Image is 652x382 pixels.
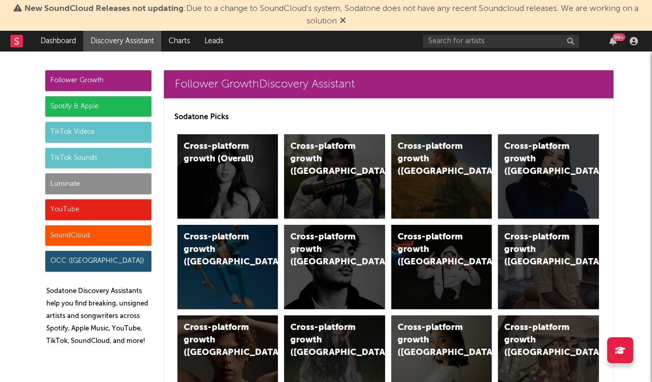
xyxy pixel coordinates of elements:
input: Search for artists [423,35,579,48]
div: Luminate [45,173,151,194]
span: : Due to a change to SoundCloud's system, Sodatone does not have any recent Soundcloud releases. ... [24,5,638,26]
p: Sodatone Picks [174,111,603,123]
a: Cross-platform growth ([GEOGRAPHIC_DATA]) [391,134,492,219]
a: Cross-platform growth ([GEOGRAPHIC_DATA]) [498,225,599,309]
div: 99 + [612,33,625,41]
div: Spotify & Apple [45,96,151,117]
button: 99+ [609,37,617,45]
div: Cross-platform growth ([GEOGRAPHIC_DATA]) [398,141,468,178]
a: Cross-platform growth ([GEOGRAPHIC_DATA]/GSA) [391,225,492,309]
div: TikTok Sounds [45,148,151,169]
a: Charts [161,31,197,52]
span: Dismiss [340,17,346,26]
div: Cross-platform growth ([GEOGRAPHIC_DATA]) [398,322,468,359]
a: Cross-platform growth ([GEOGRAPHIC_DATA]) [284,134,385,219]
a: Dashboard [33,31,83,52]
div: Cross-platform growth ([GEOGRAPHIC_DATA]) [504,322,575,359]
a: Cross-platform growth ([GEOGRAPHIC_DATA]) [177,225,278,309]
div: Cross-platform growth (Overall) [184,141,254,165]
div: Cross-platform growth ([GEOGRAPHIC_DATA]) [504,141,575,178]
div: TikTok Videos [45,122,151,143]
span: New SoundCloud Releases not updating [24,5,184,13]
div: Cross-platform growth ([GEOGRAPHIC_DATA]) [290,141,361,178]
a: Leads [197,31,231,52]
div: OCC ([GEOGRAPHIC_DATA]) [45,251,151,272]
div: Cross-platform growth ([GEOGRAPHIC_DATA]) [504,231,575,269]
a: Follower GrowthDiscovery Assistant [164,70,613,98]
a: Cross-platform growth (Overall) [177,134,278,219]
div: Cross-platform growth ([GEOGRAPHIC_DATA]) [184,231,254,269]
div: Cross-platform growth ([GEOGRAPHIC_DATA]) [290,322,361,359]
div: Cross-platform growth ([GEOGRAPHIC_DATA]/GSA) [398,231,468,269]
div: YouTube [45,199,151,220]
div: Cross-platform growth ([GEOGRAPHIC_DATA]) [290,231,361,269]
div: SoundCloud [45,225,151,246]
a: Discovery Assistant [83,31,161,52]
div: Follower Growth [45,70,151,91]
a: Cross-platform growth ([GEOGRAPHIC_DATA]) [284,225,385,309]
div: Cross-platform growth ([GEOGRAPHIC_DATA]) [184,322,254,359]
a: Cross-platform growth ([GEOGRAPHIC_DATA]) [498,134,599,219]
p: Sodatone Discovery Assistants help you find breaking, unsigned artists and songwriters across Spo... [46,285,151,348]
